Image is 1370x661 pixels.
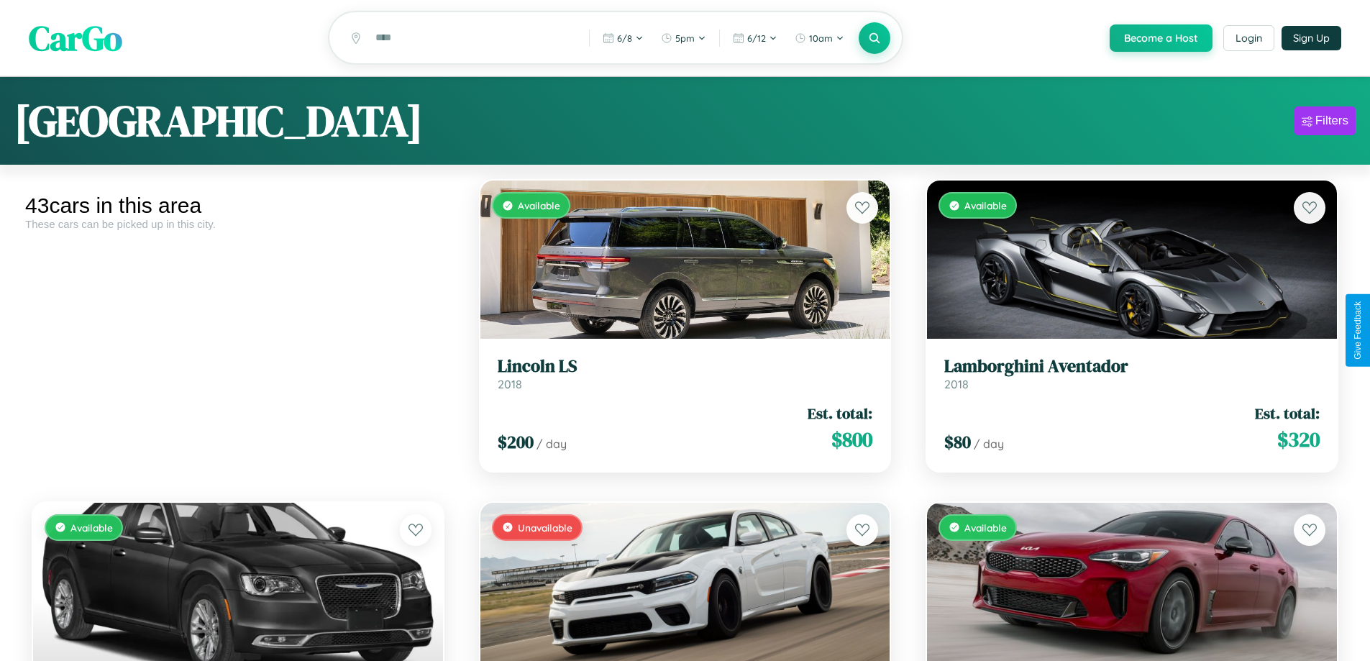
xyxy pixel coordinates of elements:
[1223,25,1274,51] button: Login
[536,437,567,451] span: / day
[964,521,1007,534] span: Available
[974,437,1004,451] span: / day
[808,403,872,424] span: Est. total:
[675,32,695,44] span: 5pm
[498,356,873,377] h3: Lincoln LS
[1353,301,1363,360] div: Give Feedback
[944,430,971,454] span: $ 80
[595,27,651,50] button: 6/8
[25,218,451,230] div: These cars can be picked up in this city.
[617,32,632,44] span: 6 / 8
[654,27,713,50] button: 5pm
[29,14,122,62] span: CarGo
[25,193,451,218] div: 43 cars in this area
[518,521,572,534] span: Unavailable
[1277,425,1320,454] span: $ 320
[498,430,534,454] span: $ 200
[1110,24,1213,52] button: Become a Host
[498,377,522,391] span: 2018
[14,91,423,150] h1: [GEOGRAPHIC_DATA]
[498,356,873,391] a: Lincoln LS2018
[747,32,766,44] span: 6 / 12
[1282,26,1341,50] button: Sign Up
[787,27,851,50] button: 10am
[1255,403,1320,424] span: Est. total:
[964,199,1007,211] span: Available
[831,425,872,454] span: $ 800
[1294,106,1356,135] button: Filters
[944,356,1320,377] h3: Lamborghini Aventador
[809,32,833,44] span: 10am
[1315,114,1348,128] div: Filters
[944,377,969,391] span: 2018
[944,356,1320,391] a: Lamborghini Aventador2018
[518,199,560,211] span: Available
[726,27,785,50] button: 6/12
[70,521,113,534] span: Available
